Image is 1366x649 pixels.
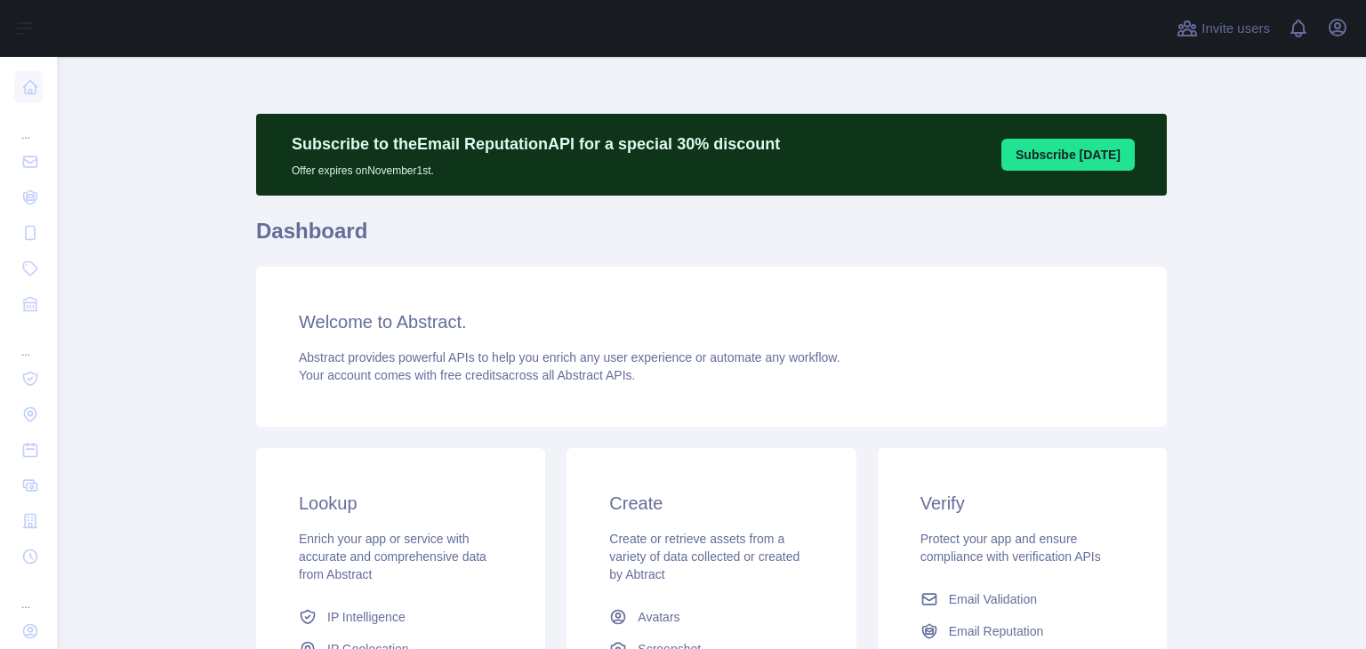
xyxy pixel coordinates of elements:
[299,532,486,581] span: Enrich your app or service with accurate and comprehensive data from Abstract
[299,350,840,365] span: Abstract provides powerful APIs to help you enrich any user experience or automate any workflow.
[920,532,1101,564] span: Protect your app and ensure compliance with verification APIs
[299,491,502,516] h3: Lookup
[299,309,1124,334] h3: Welcome to Abstract.
[14,107,43,142] div: ...
[440,368,502,382] span: free credits
[609,491,813,516] h3: Create
[292,601,510,633] a: IP Intelligence
[638,608,679,626] span: Avatars
[1001,139,1135,171] button: Subscribe [DATE]
[299,368,635,382] span: Your account comes with across all Abstract APIs.
[14,576,43,612] div: ...
[920,491,1124,516] h3: Verify
[256,217,1167,260] h1: Dashboard
[949,622,1044,640] span: Email Reputation
[1201,19,1270,39] span: Invite users
[292,156,780,178] p: Offer expires on November 1st.
[1173,14,1274,43] button: Invite users
[913,583,1131,615] a: Email Validation
[949,590,1037,608] span: Email Validation
[292,132,780,156] p: Subscribe to the Email Reputation API for a special 30 % discount
[602,601,820,633] a: Avatars
[609,532,800,581] span: Create or retrieve assets from a variety of data collected or created by Abtract
[913,615,1131,647] a: Email Reputation
[327,608,406,626] span: IP Intelligence
[14,324,43,359] div: ...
